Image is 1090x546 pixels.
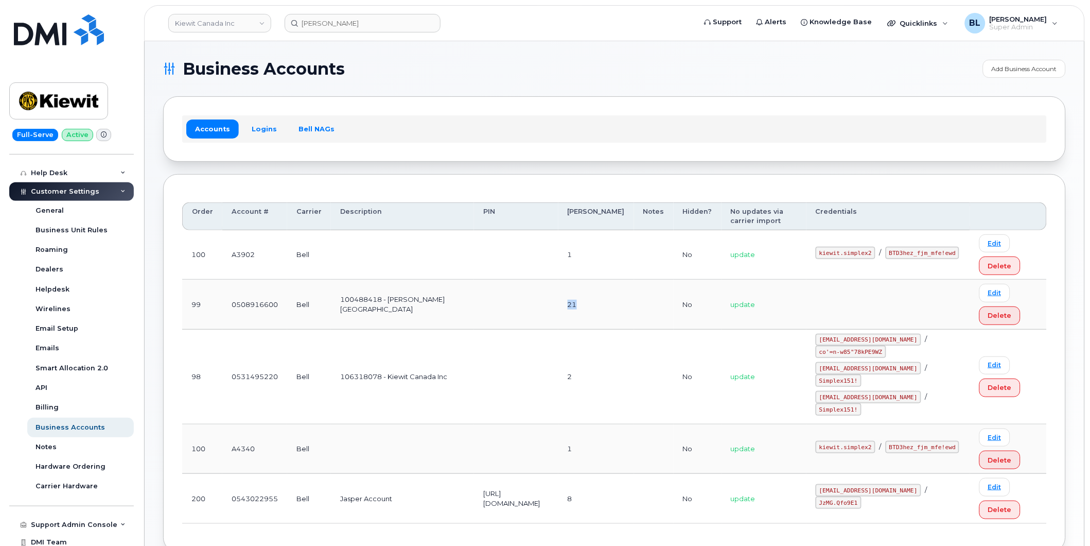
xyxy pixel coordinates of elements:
button: Delete [979,379,1021,397]
a: Edit [979,234,1010,252]
code: [EMAIL_ADDRESS][DOMAIN_NAME] [816,484,921,497]
span: update [731,250,755,259]
th: Hidden? [674,202,722,231]
td: Jasper Account [331,474,474,523]
code: [EMAIL_ADDRESS][DOMAIN_NAME] [816,391,921,403]
td: 21 [558,280,634,329]
td: No [674,280,722,329]
span: Delete [988,383,1012,393]
button: Delete [979,501,1021,519]
td: A3902 [222,230,287,280]
td: 100488418 - [PERSON_NAME] [GEOGRAPHIC_DATA] [331,280,474,329]
a: Edit [979,478,1010,496]
td: No [674,330,722,425]
code: kiewit.simplex2 [816,247,875,259]
th: Order [182,202,222,231]
td: 1 [558,424,634,474]
span: / [925,364,927,372]
th: Account # [222,202,287,231]
td: No [674,424,722,474]
span: update [731,445,755,453]
a: Edit [979,356,1010,374]
th: Carrier [287,202,331,231]
th: No updates via carrier import [722,202,807,231]
td: Bell [287,474,331,523]
button: Delete [979,306,1021,325]
span: / [925,486,927,494]
th: Notes [634,202,674,231]
button: Delete [979,257,1021,275]
a: Logins [243,120,286,138]
td: 98 [182,330,222,425]
span: Delete [988,505,1012,515]
code: BTD3hez_fjm_mfe!ewd [886,441,959,453]
td: 99 [182,280,222,329]
iframe: Messenger Launcher [1045,501,1082,538]
code: kiewit.simplex2 [816,441,875,453]
td: No [674,230,722,280]
span: Delete [988,311,1012,320]
span: update [731,494,755,503]
th: Description [331,202,474,231]
td: Bell [287,280,331,329]
td: 0508916600 [222,280,287,329]
th: Credentials [806,202,970,231]
code: BTD3hez_fjm_mfe!ewd [886,247,959,259]
code: Simplex151! [816,403,862,416]
td: No [674,474,722,523]
th: PIN [474,202,558,231]
code: Simplex151! [816,374,862,387]
span: Business Accounts [183,61,345,77]
td: 2 [558,330,634,425]
td: 0531495220 [222,330,287,425]
td: 8 [558,474,634,523]
a: Edit [979,284,1010,302]
span: / [925,335,927,343]
th: [PERSON_NAME] [558,202,634,231]
span: Delete [988,261,1012,271]
a: Bell NAGs [290,120,343,138]
td: 100 [182,424,222,474]
code: co'=n-w85"78kPE9WZ [816,346,886,358]
span: update [731,372,755,381]
td: Bell [287,230,331,280]
td: 100 [182,230,222,280]
span: / [880,442,882,451]
a: Edit [979,429,1010,447]
td: A4340 [222,424,287,474]
code: JzMG.Qfo9E1 [816,497,862,509]
a: Accounts [186,120,239,138]
code: [EMAIL_ADDRESS][DOMAIN_NAME] [816,362,921,374]
td: [URL][DOMAIN_NAME] [474,474,558,523]
span: update [731,300,755,309]
span: / [880,248,882,257]
span: / [925,393,927,401]
td: 106318078 - Kiewit Canada Inc [331,330,474,425]
span: Delete [988,455,1012,465]
td: 200 [182,474,222,523]
td: Bell [287,330,331,425]
a: Add Business Account [983,60,1066,78]
button: Delete [979,451,1021,469]
code: [EMAIL_ADDRESS][DOMAIN_NAME] [816,334,921,346]
td: Bell [287,424,331,474]
td: 1 [558,230,634,280]
td: 0543022955 [222,474,287,523]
